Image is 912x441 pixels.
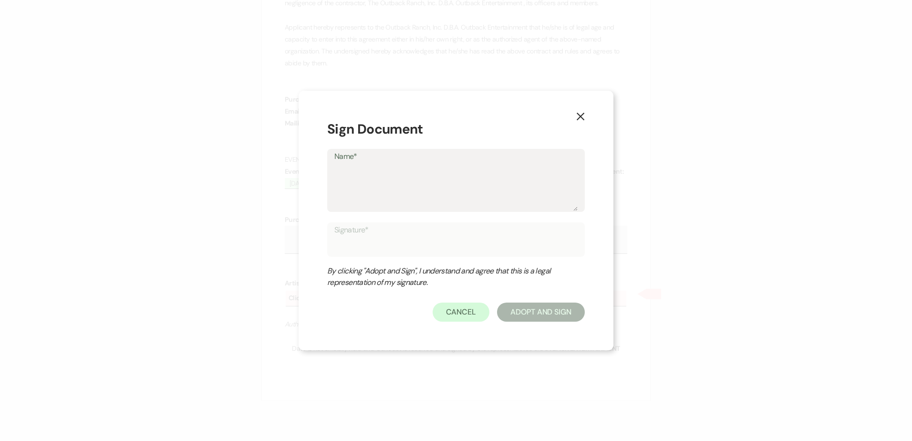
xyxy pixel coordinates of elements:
[497,303,585,322] button: Adopt And Sign
[433,303,490,322] button: Cancel
[327,265,566,288] div: By clicking "Adopt and Sign", I understand and agree that this is a legal representation of my si...
[334,223,578,237] label: Signature*
[327,119,585,139] h1: Sign Document
[334,150,578,164] label: Name*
